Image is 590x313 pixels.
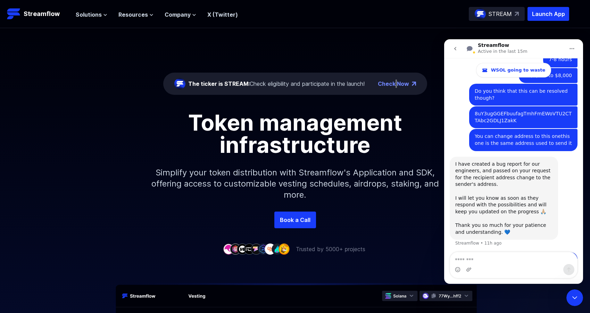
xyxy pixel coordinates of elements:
p: Trusted by 5000+ projects [296,245,365,253]
img: company-5 [251,244,262,254]
p: Simplify your token distribution with Streamflow's Application and SDK, offering access to custom... [146,156,444,212]
p: STREAM [489,10,512,18]
img: company-6 [258,244,269,254]
img: company-8 [272,244,283,254]
img: company-9 [279,244,290,254]
span: The ticker is STREAM: [188,80,250,87]
img: top-right-arrow.png [412,82,416,86]
button: Solutions [76,10,107,19]
a: X (Twitter) [207,11,238,18]
img: top-right-arrow.svg [515,12,519,16]
span: Company [165,10,191,19]
img: streamflow-logo-circle.png [174,78,185,89]
iframe: Intercom live chat [566,289,583,306]
img: company-3 [237,244,248,254]
a: STREAM [469,7,525,21]
p: Streamflow [24,9,60,19]
div: Check eligibility and participate in the launch! [188,80,365,88]
button: Launch App [527,7,569,21]
a: Check Now [378,80,409,88]
h1: Token management infrastructure [139,112,451,156]
img: company-4 [244,244,255,254]
iframe: Intercom live chat [444,39,583,284]
button: Resources [118,10,153,19]
a: Book a Call [274,212,316,228]
span: Solutions [76,10,102,19]
img: company-7 [265,244,276,254]
button: Company [165,10,196,19]
span: Resources [118,10,148,19]
img: streamflow-logo-circle.png [475,8,486,19]
img: company-1 [223,244,234,254]
a: Streamflow [7,7,69,21]
img: company-2 [230,244,241,254]
img: Streamflow Logo [7,7,21,21]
